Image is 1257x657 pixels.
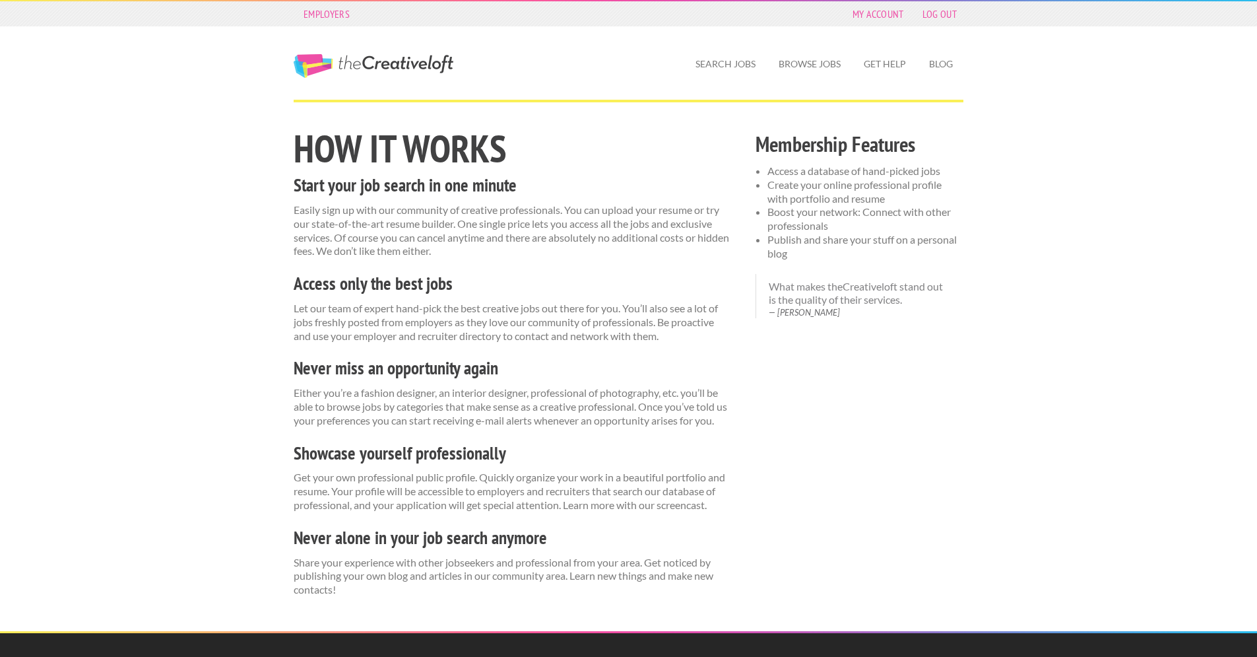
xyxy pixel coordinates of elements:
a: My Account [846,5,911,23]
cite: [PERSON_NAME] [769,307,950,318]
blockquote: What makes theCreativeloft stand out is the quality of their services. [756,274,963,318]
p: Get your own professional public profile. Quickly organize your work in a beautiful portfolio and... [294,471,732,512]
p: Either you’re a fashion designer, an interior designer, professional of photography, etc. you’ll ... [294,386,732,427]
h3: Access only the best jobs [294,271,732,296]
a: Blog [919,49,963,79]
span: Access a database of hand-picked jobs [767,164,940,177]
h2: Membership Features [756,129,963,159]
a: Browse Jobs [768,49,851,79]
a: Log Out [916,5,963,23]
span: Boost your network: Connect with other professionals [767,205,951,232]
span: Publish and share your stuff on a personal blog [767,233,957,259]
span: Create your online professional profile with portfolio and resume [767,178,942,205]
a: Get Help [853,49,917,79]
a: The Creative Loft [294,54,453,78]
h3: Showcase yourself professionally [294,441,732,466]
p: Share your experience with other jobseekers and professional from your area. Get noticed by publi... [294,556,732,597]
p: Easily sign up with our community of creative professionals. You can upload your resume or try ou... [294,203,732,258]
a: Employers [297,5,356,23]
h3: Never alone in your job search anymore [294,526,732,551]
h1: How it works [294,129,732,168]
h3: Start your job search in one minute [294,173,732,198]
a: Search Jobs [685,49,766,79]
h3: Never miss an opportunity again [294,356,732,381]
p: Let our team of expert hand-pick the best creative jobs out there for you. You’ll also see a lot ... [294,302,732,343]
